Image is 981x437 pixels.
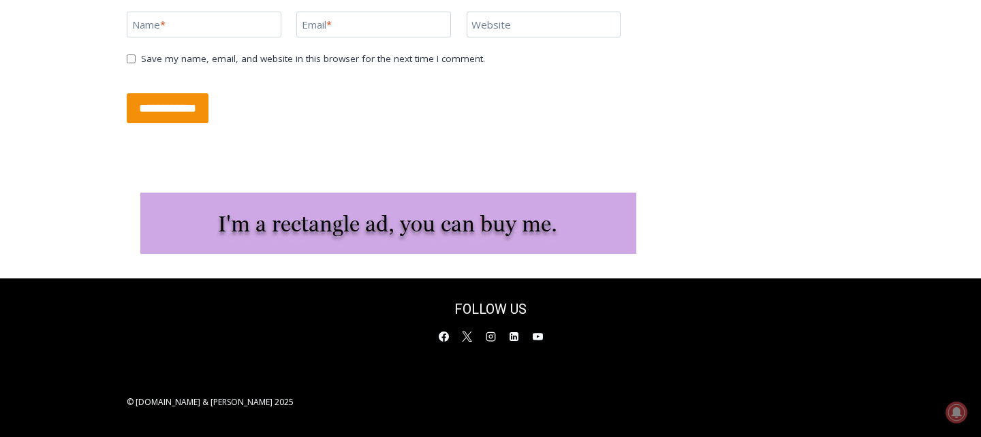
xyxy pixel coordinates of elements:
div: "I learned about the history of a place I’d honestly never considered even as a resident of [GEOG... [344,1,644,132]
div: 4 [142,115,149,129]
h4: [PERSON_NAME] Read Sanctuary Fall Fest: [DATE] [11,137,174,168]
a: Instagram [480,326,501,346]
a: Linkedin [504,326,525,346]
input: Email [296,12,451,37]
input: Website [467,12,621,37]
a: [PERSON_NAME] Read Sanctuary Fall Fest: [DATE] [1,135,197,169]
label: Save my name, email, and website in this browser for the next time I comment. [136,53,485,65]
a: Facebook [433,326,454,346]
div: 6 [159,115,165,129]
img: I'm a rectangle ad, you can buy me [140,193,636,254]
p: © [DOMAIN_NAME] & [PERSON_NAME] 2025 [127,395,480,408]
div: Live Music [142,40,182,112]
label: Email [302,18,332,36]
span: Intern @ [DOMAIN_NAME] [356,135,632,166]
a: YouTube [527,326,548,346]
label: Name [132,18,166,36]
h2: FOLLOW US [376,299,605,319]
input: Name [127,12,281,37]
a: Intern @ [DOMAIN_NAME] [328,132,660,169]
a: X [457,326,478,346]
label: Website [471,18,511,36]
div: / [152,115,155,129]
